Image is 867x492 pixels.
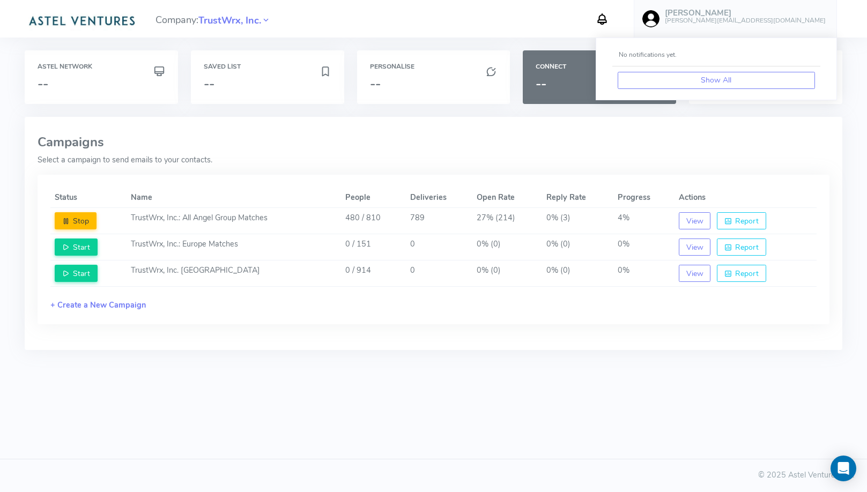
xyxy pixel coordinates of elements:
[613,188,675,208] th: Progress
[536,77,663,91] h3: --
[831,456,856,481] div: Open Intercom Messenger
[613,234,675,260] td: 0%
[542,234,613,260] td: 0% (0)
[341,234,406,260] td: 0 / 151
[542,188,613,208] th: Reply Rate
[127,234,341,260] td: TrustWrx, Inc.: Europe Matches
[679,238,711,256] button: View
[55,238,98,256] button: Start
[370,77,498,91] h3: --
[55,212,97,229] button: Stop
[50,188,126,208] th: Status
[127,260,341,287] td: TrustWrx, Inc. [GEOGRAPHIC_DATA]
[198,13,261,26] a: TrustWrx, Inc.
[472,234,542,260] td: 0% (0)
[370,63,498,70] h6: Personalise
[406,260,472,287] td: 0
[38,154,829,166] p: Select a campaign to send emails to your contacts.
[198,13,261,28] span: TrustWrx, Inc.
[13,469,854,481] div: © 2025 Astel Ventures Ltd.
[406,208,472,234] td: 789
[679,212,711,229] button: View
[642,10,659,27] img: user-image
[717,238,766,256] button: Report
[665,17,826,24] h6: [PERSON_NAME][EMAIL_ADDRESS][DOMAIN_NAME]
[472,260,542,287] td: 0% (0)
[536,63,663,70] h6: Connect
[613,260,675,287] td: 0%
[50,300,146,310] a: + Create a New Campaign
[717,212,766,229] button: Report
[155,10,271,28] span: Company:
[472,208,542,234] td: 27% (214)
[619,50,820,59] p: No notifications yet.
[204,63,331,70] h6: Saved List
[472,188,542,208] th: Open Rate
[406,188,472,208] th: Deliveries
[665,9,826,18] h5: [PERSON_NAME]
[341,208,406,234] td: 480 / 810
[38,135,829,149] h3: Campaigns
[406,234,472,260] td: 0
[341,260,406,287] td: 0 / 914
[679,265,711,282] button: View
[618,72,815,89] button: Show All
[127,188,341,208] th: Name
[341,188,406,208] th: People
[613,208,675,234] td: 4%
[542,208,613,234] td: 0% (3)
[204,75,214,92] span: --
[38,75,48,92] span: --
[542,260,613,287] td: 0% (0)
[675,188,817,208] th: Actions
[38,63,165,70] h6: Astel Network
[55,265,98,282] button: Start
[127,208,341,234] td: TrustWrx, Inc.: All Angel Group Matches
[717,265,766,282] button: Report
